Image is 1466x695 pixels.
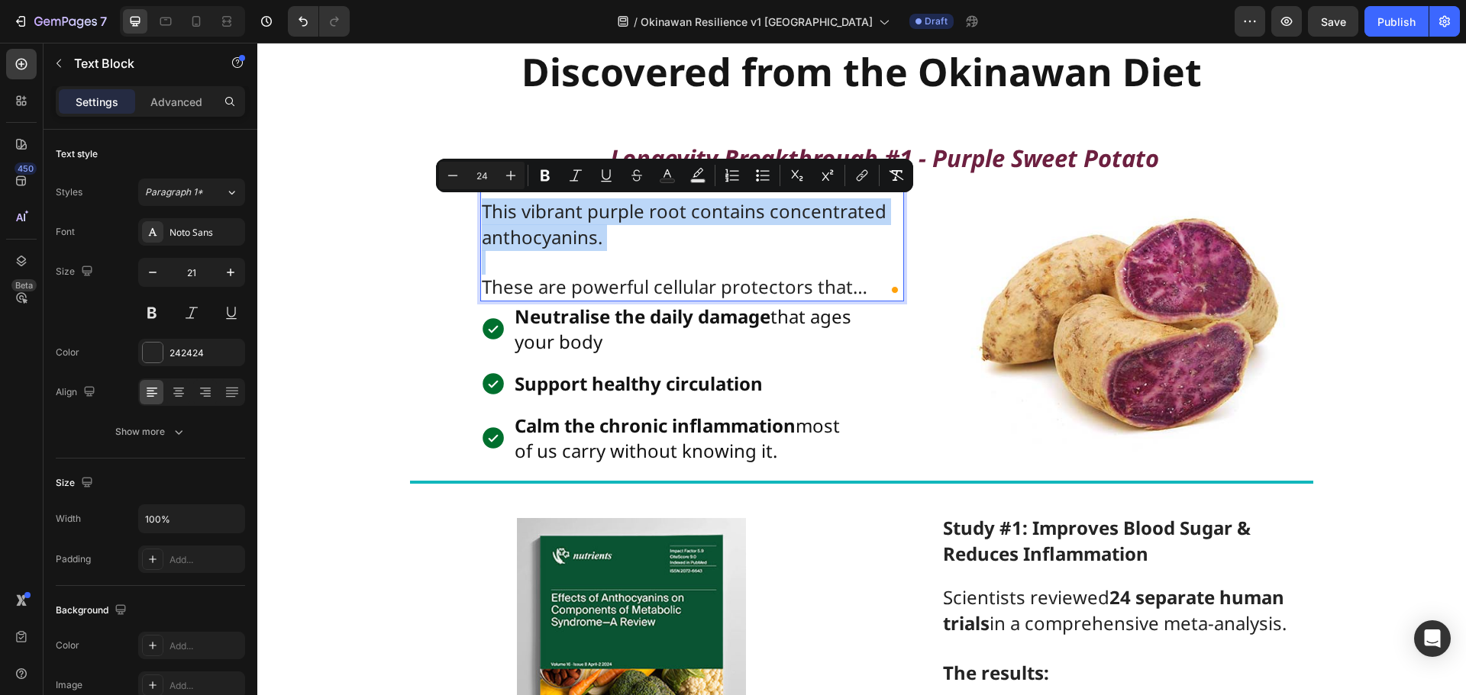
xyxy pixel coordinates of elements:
[170,226,241,240] div: Noto Sans
[683,153,1063,410] img: gempages_477113519360181163-996c7ff6-19da-4e72-809d-7d1d6b31a3cc.jpg
[56,147,98,161] div: Text style
[76,94,118,110] p: Settings
[56,382,98,403] div: Align
[686,472,993,523] strong: Study #1: Improves Blood Sugar & Reduces Inflammation
[257,328,505,353] strong: Support healthy circulation
[224,156,629,207] span: This vibrant purple root contains concentrated anthocyanins.
[686,617,792,642] strong: The results:
[353,99,902,131] strong: Longevity Breakthrough #1 - Purple Sweet Potato
[1377,14,1416,30] div: Publish
[15,162,37,175] div: 450
[74,54,204,72] p: Text Block
[56,225,75,239] div: Font
[686,542,1029,593] span: Scientists reviewed in a comprehensive meta-analysis.
[6,6,114,37] button: 7
[257,370,583,420] span: most of us carry without knowing it.
[56,600,130,621] div: Background
[257,261,594,311] span: that ages your body
[56,552,91,566] div: Padding
[170,679,241,693] div: Add...
[257,261,513,286] strong: Neutralise the daily damage
[76,102,1178,133] div: To enrich screen reader interactions, please activate Accessibility in Grammarly extension settings
[257,43,1466,695] iframe: To enrich screen reader interactions, please activate Accessibility in Grammarly extension settings
[686,542,1027,593] strong: 24 separate human trials
[170,639,241,653] div: Add...
[1321,15,1346,28] span: Save
[139,505,244,533] input: Auto
[56,418,245,446] button: Show more
[257,370,538,395] strong: Calm the chronic inflammation
[100,12,107,31] p: 7
[56,262,96,282] div: Size
[56,185,82,199] div: Styles
[1364,6,1429,37] button: Publish
[56,346,79,359] div: Color
[925,14,948,28] span: Draft
[56,512,81,526] div: Width
[145,185,203,199] span: Paragraph 1*
[641,14,873,30] span: Okinawan Resilience v1 [GEOGRAPHIC_DATA]
[288,6,350,37] div: Undo/Redo
[224,231,610,256] span: These are powerful cellular protectors that…
[56,639,79,652] div: Color
[1308,6,1358,37] button: Save
[138,179,245,206] button: Paragraph 1*
[115,424,186,439] div: Show more
[56,473,96,494] div: Size
[150,94,202,110] p: Advanced
[56,678,82,692] div: Image
[11,279,37,291] div: Beta
[1414,620,1451,657] div: Open Intercom Messenger
[634,14,638,30] span: /
[223,155,647,259] div: Rich Text Editor. Editing area: main
[170,553,241,567] div: Add...
[436,159,913,192] div: Editor contextual toolbar
[170,346,241,360] div: 242424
